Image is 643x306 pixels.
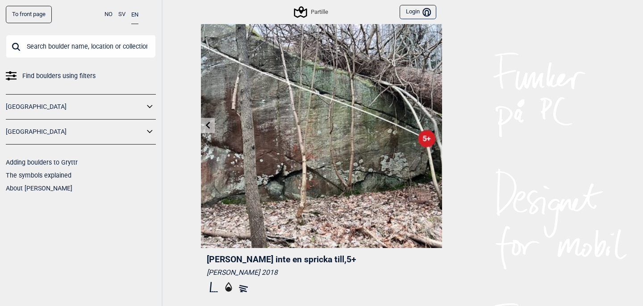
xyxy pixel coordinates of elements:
a: About [PERSON_NAME] [6,185,72,192]
a: Adding boulders to Gryttr [6,159,78,166]
button: SV [118,6,125,23]
input: Search boulder name, location or collection [6,35,156,58]
a: The symbols explained [6,172,71,179]
button: NO [104,6,113,23]
a: [GEOGRAPHIC_DATA] [6,125,144,138]
span: Find boulders using filters [22,70,96,83]
span: [PERSON_NAME] inte en spricka till , 5+ [207,254,356,265]
button: Login [400,5,436,20]
div: [PERSON_NAME] 2018 [207,268,436,277]
img: Orkar inte en spricka till [201,7,442,248]
button: EN [131,6,138,24]
a: Find boulders using filters [6,70,156,83]
a: [GEOGRAPHIC_DATA] [6,100,144,113]
div: Partille [295,7,328,17]
a: To front page [6,6,52,23]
